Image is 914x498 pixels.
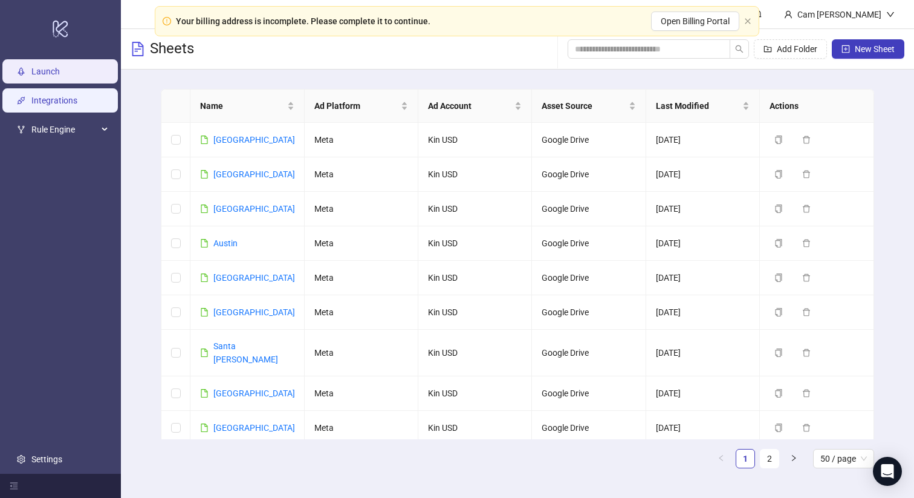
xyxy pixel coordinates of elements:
span: Open Billing Portal [661,16,730,26]
td: Google Drive [532,157,646,192]
td: [DATE] [646,295,760,330]
div: Page Size [813,449,874,468]
span: 50 / page [820,450,867,468]
span: Name [200,99,284,113]
span: file [200,136,209,144]
span: delete [802,239,811,247]
span: copy [774,274,783,282]
td: Google Drive [532,261,646,295]
th: Name [190,90,304,123]
a: Launch [31,67,60,76]
h3: Sheets [150,39,194,59]
span: folder-add [763,45,772,53]
span: copy [774,170,783,179]
span: file-text [131,42,145,56]
span: copy [774,136,783,144]
span: file [200,274,209,282]
td: Kin USD [418,411,532,445]
span: menu-fold [10,482,18,490]
span: delete [802,424,811,432]
a: Settings [31,454,62,464]
span: Last Modified [656,99,740,113]
span: file [200,239,209,247]
td: Google Drive [532,226,646,261]
span: down [886,10,895,19]
td: Kin USD [418,226,532,261]
td: Meta [305,192,418,226]
span: delete [802,136,811,144]
td: Kin USD [418,330,532,376]
span: delete [802,349,811,357]
span: copy [774,389,783,398]
td: Kin USD [418,192,532,226]
span: fork [17,125,25,134]
span: exclamation-circle [163,17,171,25]
td: Google Drive [532,376,646,411]
td: [DATE] [646,261,760,295]
li: Previous Page [711,449,731,468]
span: Ad Platform [314,99,398,113]
button: left [711,449,731,468]
td: Meta [305,157,418,192]
span: delete [802,274,811,282]
span: copy [774,424,783,432]
span: file [200,308,209,316]
a: 1 [736,450,754,468]
th: Last Modified [646,90,760,123]
button: close [744,18,751,25]
span: Rule Engine [31,117,98,142]
td: Kin USD [418,123,532,157]
td: Google Drive [532,295,646,330]
span: copy [774,239,783,247]
button: Open Billing Portal [651,11,739,31]
span: file [200,205,209,213]
span: copy [774,308,783,316]
a: [GEOGRAPHIC_DATA] [213,423,295,433]
a: [GEOGRAPHIC_DATA] [213,135,295,145]
th: Actions [760,90,873,123]
td: [DATE] [646,411,760,445]
th: Ad Account [418,90,532,123]
span: user [784,10,792,19]
td: Meta [305,123,418,157]
td: Meta [305,330,418,376]
span: Add Folder [777,44,817,54]
span: file [200,424,209,432]
li: 1 [736,449,755,468]
th: Ad Platform [305,90,418,123]
td: Kin USD [418,376,532,411]
td: Meta [305,261,418,295]
span: file [200,389,209,398]
span: New Sheet [855,44,895,54]
th: Asset Source [532,90,646,123]
a: [GEOGRAPHIC_DATA] [213,169,295,179]
span: delete [802,308,811,316]
span: right [790,454,797,462]
a: Austin [213,238,238,248]
td: Google Drive [532,192,646,226]
td: [DATE] [646,192,760,226]
div: Your billing address is incomplete. Please complete it to continue. [176,15,430,28]
a: [GEOGRAPHIC_DATA] [213,307,295,317]
span: delete [802,170,811,179]
span: left [718,454,725,462]
li: Next Page [784,449,803,468]
div: Open Intercom Messenger [873,457,902,486]
a: Santa [PERSON_NAME] [213,341,278,364]
a: [GEOGRAPHIC_DATA] [213,204,295,214]
td: Kin USD [418,157,532,192]
span: search [735,45,744,53]
td: Meta [305,295,418,330]
button: New Sheet [832,39,904,59]
li: 2 [760,449,779,468]
button: right [784,449,803,468]
td: Google Drive [532,330,646,376]
td: Meta [305,376,418,411]
span: file [200,349,209,357]
td: Meta [305,226,418,261]
a: [GEOGRAPHIC_DATA] [213,388,295,398]
span: delete [802,205,811,213]
td: Google Drive [532,411,646,445]
span: copy [774,349,783,357]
